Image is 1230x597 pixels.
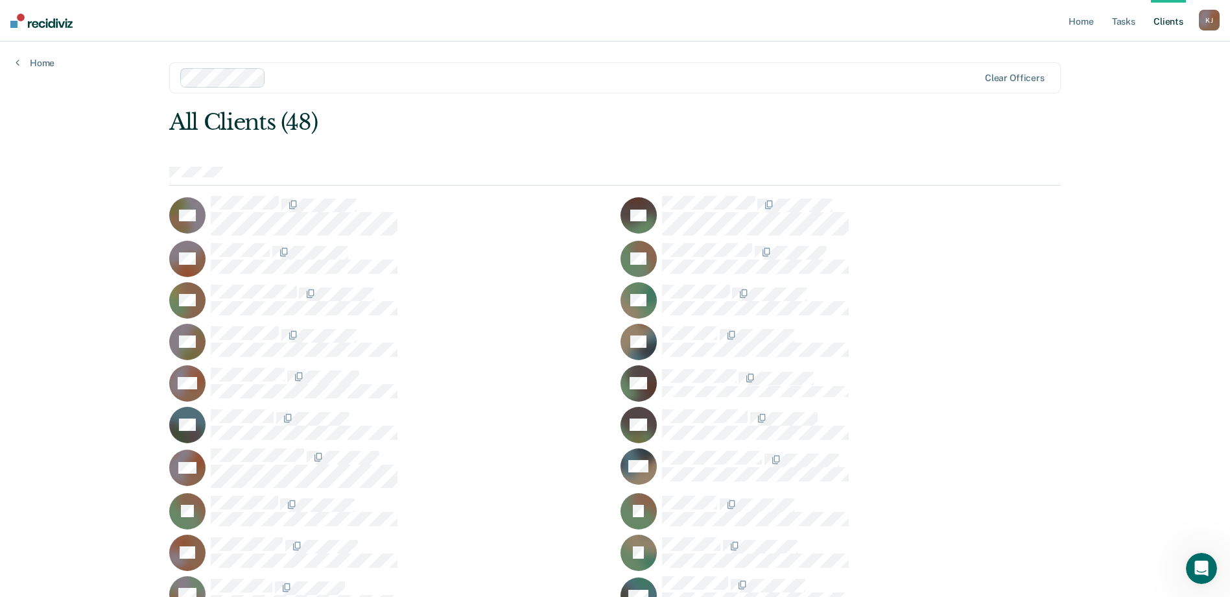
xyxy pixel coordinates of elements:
div: Clear officers [985,73,1045,84]
img: Recidiviz [10,14,73,28]
a: Home [16,57,54,69]
iframe: Intercom live chat [1186,553,1217,584]
div: All Clients (48) [169,109,882,136]
button: KJ [1199,10,1220,30]
div: K J [1199,10,1220,30]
